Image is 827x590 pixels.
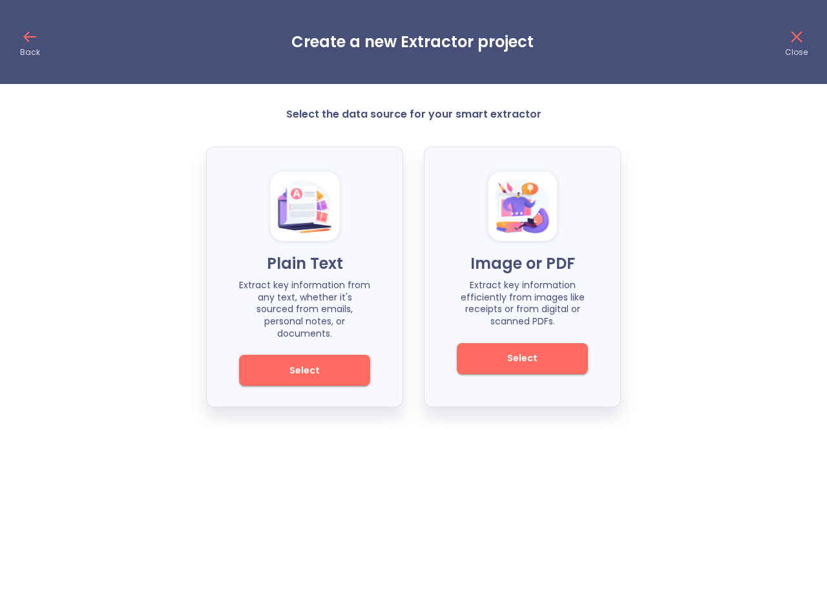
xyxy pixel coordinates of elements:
[261,363,348,379] span: Select
[479,350,566,366] span: Select
[20,47,40,58] p: Back
[239,279,370,339] p: Extract key information from any text, whether it's sourced from emails, personal notes, or docum...
[291,33,534,51] h3: Create a new Extractor project
[457,279,588,327] p: Extract key information efficiently from images like receipts or from digital or scanned PDFs.
[457,253,588,274] p: Image or PDF
[239,253,370,274] p: Plain Text
[239,355,370,386] button: Select
[457,343,588,374] button: Select
[785,47,808,58] p: Close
